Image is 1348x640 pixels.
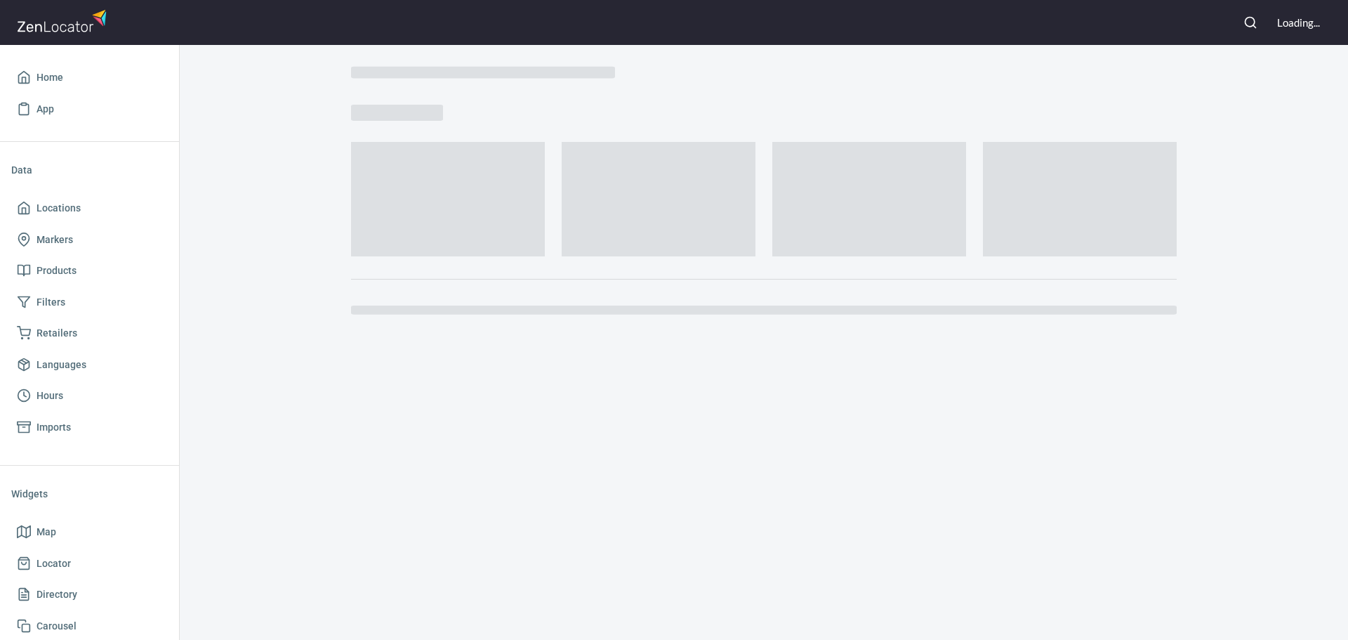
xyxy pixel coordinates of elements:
li: Data [11,153,168,187]
span: Products [37,262,77,280]
a: Home [11,62,168,93]
span: Languages [37,356,86,374]
div: Loading... [1277,15,1320,30]
a: Products [11,255,168,287]
img: zenlocator [17,6,111,36]
span: Retailers [37,325,77,342]
span: Locator [37,555,71,573]
a: Directory [11,579,168,610]
a: Retailers [11,318,168,349]
button: Search [1235,7,1266,38]
span: Markers [37,231,73,249]
span: Carousel [37,618,77,635]
span: App [37,100,54,118]
span: Hours [37,387,63,405]
a: Map [11,516,168,548]
a: Hours [11,380,168,412]
span: Home [37,69,63,86]
span: Directory [37,586,77,603]
span: Filters [37,294,65,311]
span: Map [37,523,56,541]
a: Locator [11,548,168,580]
a: Imports [11,412,168,443]
a: Markers [11,224,168,256]
a: Languages [11,349,168,381]
span: Locations [37,200,81,217]
a: Locations [11,192,168,224]
a: App [11,93,168,125]
a: Filters [11,287,168,318]
span: Imports [37,419,71,436]
li: Widgets [11,477,168,511]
